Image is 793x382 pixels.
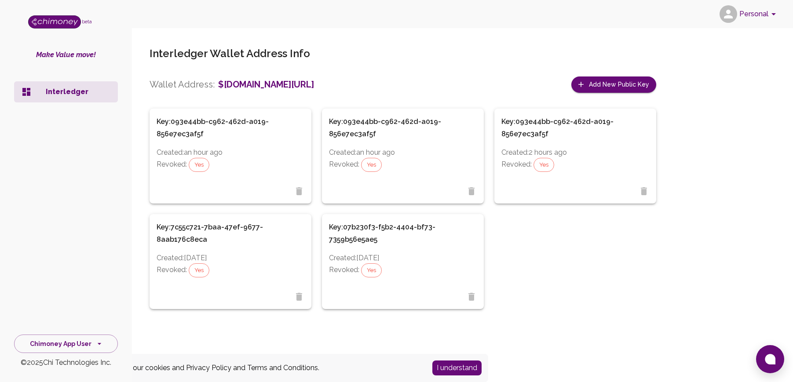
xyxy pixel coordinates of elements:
h5: Interledger Wallet Address Info [150,47,656,61]
span: Yes [362,160,381,169]
p: Created: an hour ago [329,147,477,158]
span: beta [82,19,92,24]
span: Yes [189,160,209,169]
h6: Key: 7c55c721-7baa-47ef-9677-8aab176c8eca [157,221,304,246]
a: Terms and Conditions [247,364,318,372]
button: Open chat window [756,345,784,373]
h6: Key: 093e44bb-c962-462d-a019-856e7ec3af5f [157,116,304,140]
p: Revoked: [157,158,304,172]
div: By using this site, you are agreeing to our cookies and and . [11,363,419,373]
a: Privacy Policy [186,364,231,372]
span: Yes [362,266,381,275]
span: Yes [534,160,554,169]
p: Created: [DATE] [329,253,477,263]
p: Revoked: [501,158,649,172]
span: Yes [189,266,209,275]
img: Logo [28,15,81,29]
button: Chimoney App User [14,335,118,353]
p: Revoked: [329,158,477,172]
button: Accept cookies [432,360,482,375]
p: Interledger [46,87,111,97]
h6: Wallet Address: [150,77,314,91]
p: Created: [DATE] [157,253,304,263]
p: Created: an hour ago [157,147,304,158]
h6: Key: 07b230f3-f5b2-4404-bf73-7359b56e5ae5 [329,221,477,246]
button: account of current user [716,3,782,25]
h6: Key: 093e44bb-c962-462d-a019-856e7ec3af5f [329,116,477,140]
p: Revoked: [157,263,304,277]
p: Revoked: [329,263,477,277]
h6: Key: 093e44bb-c962-462d-a019-856e7ec3af5f [501,116,649,140]
h6: $[DOMAIN_NAME][URL] [218,77,314,91]
p: Created: 2 hours ago [501,147,649,158]
button: Add New Public Key [571,76,656,93]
